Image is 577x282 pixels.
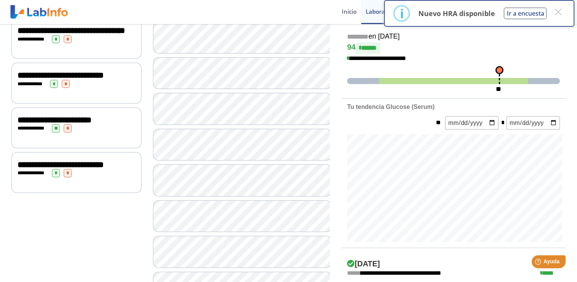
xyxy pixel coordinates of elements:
[347,32,560,41] h5: en [DATE]
[509,252,569,274] iframe: Help widget launcher
[506,116,560,130] input: mm/dd/yyyy
[400,6,403,20] div: i
[418,9,495,18] p: Nuevo HRA disponible
[551,5,565,19] button: Close this dialog
[347,259,380,269] h4: [DATE]
[504,8,546,19] button: Ir a encuesta
[445,116,498,130] input: mm/dd/yyyy
[347,104,434,110] b: Tu tendencia Glucose (Serum)
[347,42,560,54] h4: 94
